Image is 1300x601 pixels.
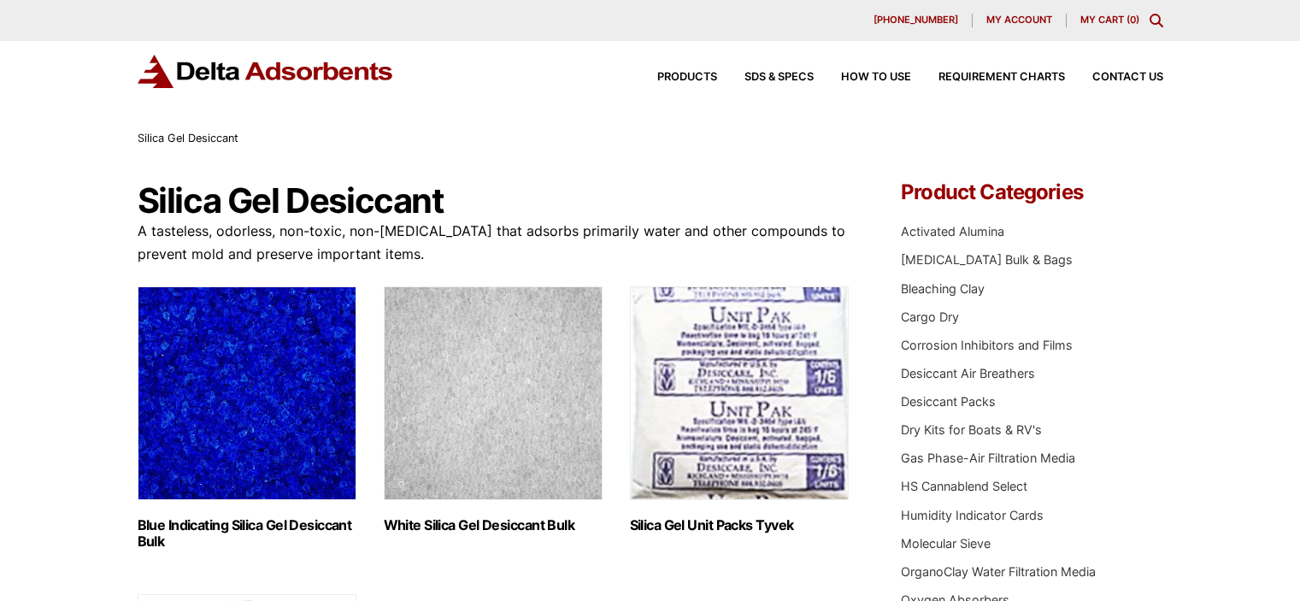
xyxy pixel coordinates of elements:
[1130,14,1136,26] span: 0
[630,517,849,533] h2: Silica Gel Unit Packs Tyvek
[138,132,238,144] span: Silica Gel Desiccant
[901,338,1073,352] a: Corrosion Inhibitors and Films
[1080,14,1139,26] a: My Cart (0)
[138,220,850,266] p: A tasteless, odorless, non-toxic, non-[MEDICAL_DATA] that adsorbs primarily water and other compo...
[938,72,1065,83] span: Requirement Charts
[901,366,1035,380] a: Desiccant Air Breathers
[901,479,1027,493] a: HS Cannablend Select
[630,286,849,533] a: Visit product category Silica Gel Unit Packs Tyvek
[901,564,1096,579] a: OrganoClay Water Filtration Media
[138,286,356,550] a: Visit product category Blue Indicating Silica Gel Desiccant Bulk
[384,517,603,533] h2: White Silica Gel Desiccant Bulk
[901,422,1042,437] a: Dry Kits for Boats & RV's
[1150,14,1163,27] div: Toggle Modal Content
[138,286,356,500] img: Blue Indicating Silica Gel Desiccant Bulk
[860,14,973,27] a: [PHONE_NUMBER]
[1092,72,1163,83] span: Contact Us
[814,72,911,83] a: How to Use
[841,72,911,83] span: How to Use
[986,15,1052,25] span: My account
[1065,72,1163,83] a: Contact Us
[630,286,849,500] img: Silica Gel Unit Packs Tyvek
[138,55,394,88] img: Delta Adsorbents
[717,72,814,83] a: SDS & SPECS
[901,451,1075,465] a: Gas Phase-Air Filtration Media
[384,286,603,533] a: Visit product category White Silica Gel Desiccant Bulk
[138,182,850,220] h1: Silica Gel Desiccant
[901,394,996,409] a: Desiccant Packs
[874,15,958,25] span: [PHONE_NUMBER]
[744,72,814,83] span: SDS & SPECS
[901,508,1044,522] a: Humidity Indicator Cards
[901,281,985,296] a: Bleaching Clay
[901,182,1162,203] h4: Product Categories
[138,517,356,550] h2: Blue Indicating Silica Gel Desiccant Bulk
[901,309,959,324] a: Cargo Dry
[657,72,717,83] span: Products
[384,286,603,500] img: White Silica Gel Desiccant Bulk
[630,72,717,83] a: Products
[901,536,991,551] a: Molecular Sieve
[973,14,1067,27] a: My account
[901,252,1073,267] a: [MEDICAL_DATA] Bulk & Bags
[901,224,1004,239] a: Activated Alumina
[911,72,1065,83] a: Requirement Charts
